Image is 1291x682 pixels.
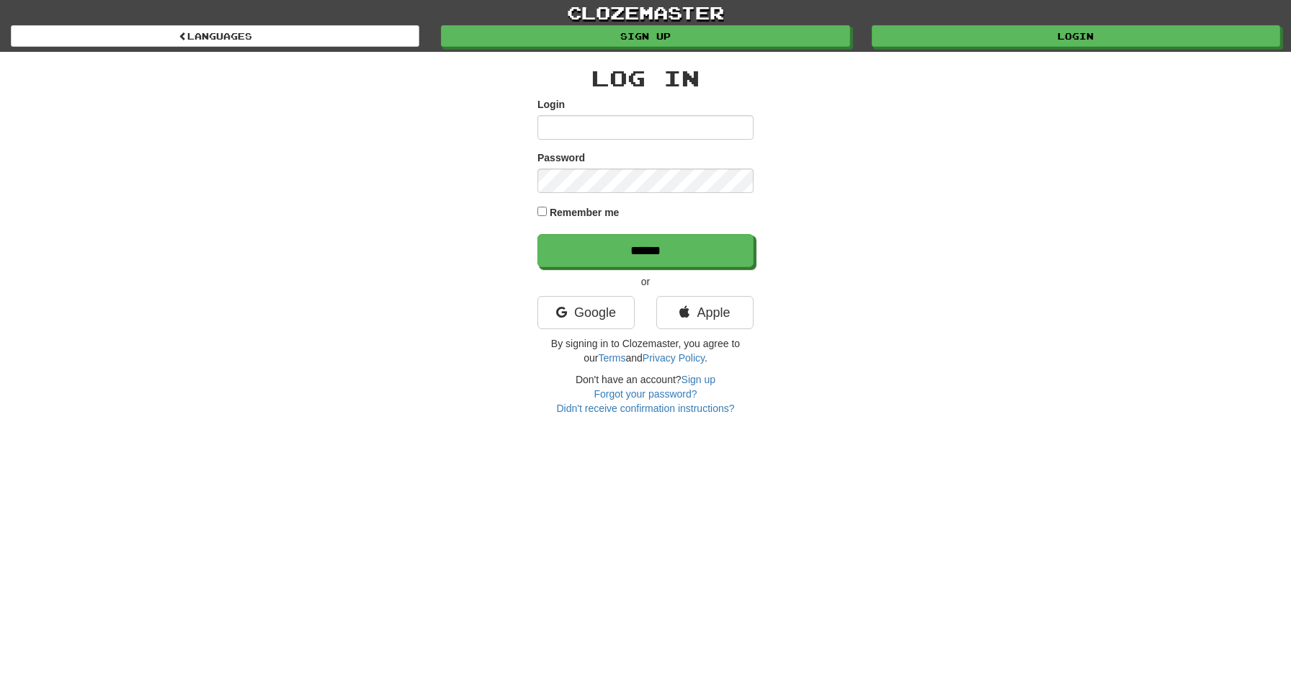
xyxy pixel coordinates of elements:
a: Sign up [441,25,849,47]
a: Sign up [682,374,715,385]
p: or [537,274,754,289]
a: Apple [656,296,754,329]
p: By signing in to Clozemaster, you agree to our and . [537,336,754,365]
label: Password [537,151,585,165]
a: Privacy Policy [643,352,705,364]
a: Terms [598,352,625,364]
a: Login [872,25,1280,47]
a: Didn't receive confirmation instructions? [556,403,734,414]
label: Remember me [550,205,620,220]
a: Languages [11,25,419,47]
h2: Log In [537,66,754,90]
div: Don't have an account? [537,372,754,416]
a: Google [537,296,635,329]
label: Login [537,97,565,112]
a: Forgot your password? [594,388,697,400]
